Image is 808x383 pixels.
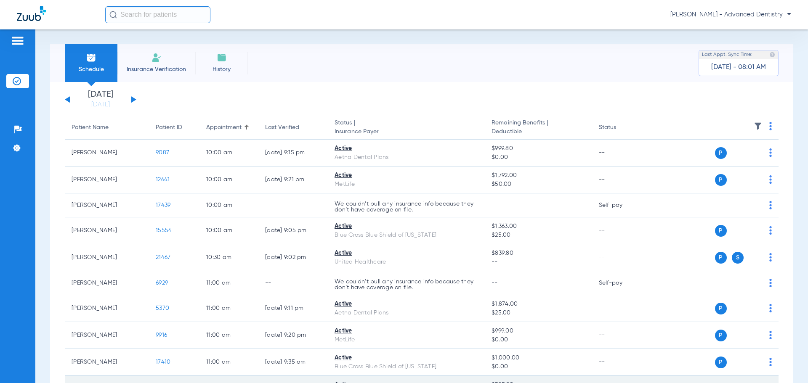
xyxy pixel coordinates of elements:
[592,217,649,244] td: --
[156,227,172,233] span: 15554
[335,222,478,231] div: Active
[335,300,478,309] div: Active
[592,244,649,271] td: --
[156,254,170,260] span: 21467
[86,53,96,63] img: Schedule
[769,201,772,209] img: group-dot-blue.svg
[65,322,149,349] td: [PERSON_NAME]
[258,244,328,271] td: [DATE] 9:02 PM
[715,357,727,368] span: P
[769,253,772,261] img: group-dot-blue.svg
[715,147,727,159] span: P
[769,226,772,235] img: group-dot-blue.svg
[711,63,766,71] span: [DATE] - 08:01 AM
[71,65,111,74] span: Schedule
[715,330,727,341] span: P
[335,144,478,153] div: Active
[592,140,649,166] td: --
[258,322,328,349] td: [DATE] 9:20 PM
[199,193,258,217] td: 10:00 AM
[265,123,299,132] div: Last Verified
[265,123,321,132] div: Last Verified
[156,177,170,182] span: 12641
[156,202,170,208] span: 17439
[492,127,585,136] span: Deductible
[769,175,772,184] img: group-dot-blue.svg
[258,217,328,244] td: [DATE] 9:05 PM
[492,249,585,258] span: $839.80
[199,271,258,295] td: 11:00 AM
[335,231,478,240] div: Blue Cross Blue Shield of [US_STATE]
[199,349,258,376] td: 11:00 AM
[592,116,649,140] th: Status
[769,52,775,58] img: last sync help info
[65,295,149,322] td: [PERSON_NAME]
[492,280,498,286] span: --
[65,349,149,376] td: [PERSON_NAME]
[335,153,478,162] div: Aetna Dental Plans
[715,303,727,314] span: P
[732,252,744,264] span: S
[109,11,117,18] img: Search Icon
[485,116,592,140] th: Remaining Benefits |
[769,122,772,130] img: group-dot-blue.svg
[335,327,478,335] div: Active
[492,362,585,371] span: $0.00
[217,53,227,63] img: History
[492,309,585,317] span: $25.00
[592,271,649,295] td: Self-pay
[65,193,149,217] td: [PERSON_NAME]
[335,258,478,267] div: United Healthcare
[156,150,169,156] span: 9087
[492,300,585,309] span: $1,874.00
[151,53,162,63] img: Manual Insurance Verification
[335,309,478,317] div: Aetna Dental Plans
[199,217,258,244] td: 10:00 AM
[335,127,478,136] span: Insurance Payer
[335,354,478,362] div: Active
[769,304,772,312] img: group-dot-blue.svg
[17,6,46,21] img: Zuub Logo
[492,202,498,208] span: --
[492,144,585,153] span: $999.80
[702,50,752,59] span: Last Appt. Sync Time:
[206,123,242,132] div: Appointment
[492,231,585,240] span: $25.00
[75,90,126,109] li: [DATE]
[769,331,772,339] img: group-dot-blue.svg
[715,174,727,186] span: P
[335,180,478,189] div: MetLife
[335,171,478,180] div: Active
[258,271,328,295] td: --
[715,252,727,264] span: P
[335,362,478,371] div: Blue Cross Blue Shield of [US_STATE]
[492,258,585,267] span: --
[492,335,585,344] span: $0.00
[156,359,170,365] span: 17410
[492,171,585,180] span: $1,792.00
[335,279,478,291] p: We couldn’t pull any insurance info because they don’t have coverage on file.
[592,193,649,217] td: Self-pay
[72,123,142,132] div: Patient Name
[258,140,328,166] td: [DATE] 9:15 PM
[592,295,649,322] td: --
[199,140,258,166] td: 10:00 AM
[124,65,189,74] span: Insurance Verification
[492,222,585,231] span: $1,363.00
[492,354,585,362] span: $1,000.00
[105,6,210,23] input: Search for patients
[202,65,242,74] span: History
[328,116,485,140] th: Status |
[199,322,258,349] td: 11:00 AM
[258,193,328,217] td: --
[592,322,649,349] td: --
[199,244,258,271] td: 10:30 AM
[592,166,649,193] td: --
[492,180,585,189] span: $50.00
[199,166,258,193] td: 10:00 AM
[335,249,478,258] div: Active
[65,271,149,295] td: [PERSON_NAME]
[769,148,772,157] img: group-dot-blue.svg
[769,358,772,366] img: group-dot-blue.svg
[156,123,182,132] div: Patient ID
